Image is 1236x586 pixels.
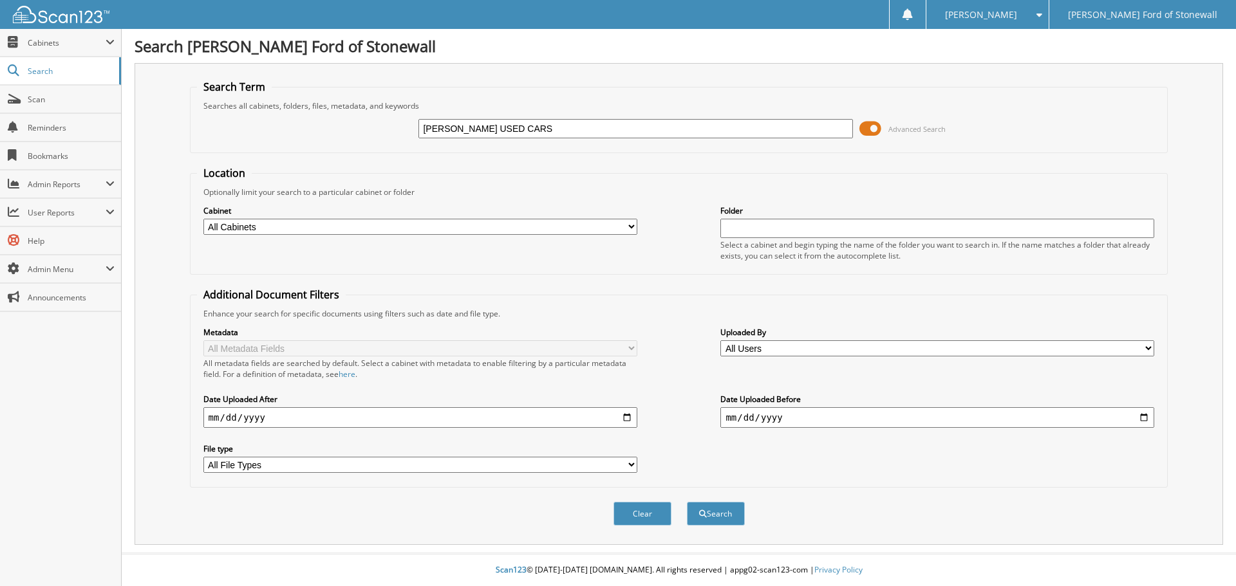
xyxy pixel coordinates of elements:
input: start [203,407,637,428]
div: Optionally limit your search to a particular cabinet or folder [197,187,1161,197]
div: Enhance your search for specific documents using filters such as date and file type. [197,308,1161,319]
label: Date Uploaded After [203,394,637,405]
span: Advanced Search [888,124,946,134]
button: Clear [613,502,671,526]
span: Scan [28,94,115,105]
h1: Search [PERSON_NAME] Ford of Stonewall [135,35,1223,57]
span: [PERSON_NAME] [945,11,1017,19]
label: File type [203,443,637,454]
span: Reminders [28,122,115,133]
span: Scan123 [496,564,527,575]
span: Admin Reports [28,179,106,190]
label: Folder [720,205,1154,216]
span: Bookmarks [28,151,115,161]
div: Select a cabinet and begin typing the name of the folder you want to search in. If the name match... [720,239,1154,261]
span: Cabinets [28,37,106,48]
div: © [DATE]-[DATE] [DOMAIN_NAME]. All rights reserved | appg02-scan123-com | [122,554,1236,586]
label: Cabinet [203,205,637,216]
label: Uploaded By [720,327,1154,338]
div: All metadata fields are searched by default. Select a cabinet with metadata to enable filtering b... [203,358,637,380]
a: Privacy Policy [814,564,863,575]
span: Admin Menu [28,264,106,275]
span: Search [28,66,113,77]
a: here [339,369,355,380]
input: end [720,407,1154,428]
span: [PERSON_NAME] Ford of Stonewall [1068,11,1217,19]
span: Help [28,235,115,246]
button: Search [687,502,745,526]
iframe: Chat Widget [1172,524,1236,586]
legend: Location [197,166,252,180]
div: Searches all cabinets, folders, files, metadata, and keywords [197,100,1161,111]
legend: Search Term [197,80,272,94]
legend: Additional Document Filters [197,288,346,302]
img: scan123-logo-white.svg [13,6,109,23]
label: Date Uploaded Before [720,394,1154,405]
span: User Reports [28,207,106,218]
span: Announcements [28,292,115,303]
label: Metadata [203,327,637,338]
